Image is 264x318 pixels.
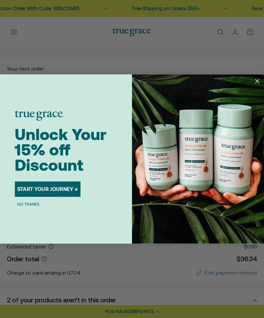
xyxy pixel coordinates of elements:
button: NO THANKS [15,201,42,207]
img: 098727d5-50f8-4f9b-9554-844bb8da1403.jpeg [132,74,264,244]
button: START YOUR JOURNEY → [15,182,81,197]
button: Close dialog [253,76,262,86]
span: Unlock Your 15% off Discount [15,125,106,174]
img: logo placeholder [15,111,64,121]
